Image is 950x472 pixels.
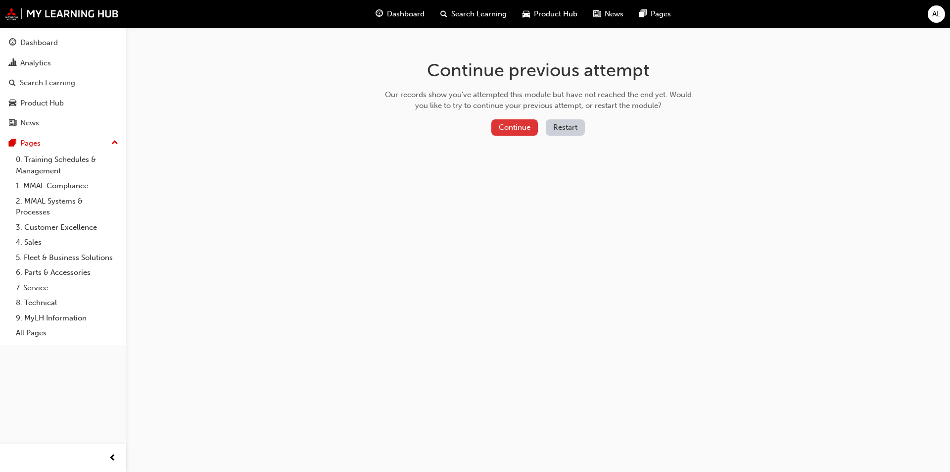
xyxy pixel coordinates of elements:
[12,265,122,280] a: 6. Parts & Accessories
[605,8,623,20] span: News
[593,8,601,20] span: news-icon
[20,98,64,109] div: Product Hub
[9,99,16,108] span: car-icon
[9,139,16,148] span: pages-icon
[12,280,122,296] a: 7. Service
[12,220,122,235] a: 3. Customer Excellence
[20,77,75,89] div: Search Learning
[651,8,671,20] span: Pages
[4,54,122,72] a: Analytics
[4,114,122,132] a: News
[9,59,16,68] span: chart-icon
[12,325,122,341] a: All Pages
[4,134,122,153] button: Pages
[515,4,585,24] a: car-iconProduct Hub
[381,89,695,111] div: Our records show you've attempted this module but have not reached the end yet. Would you like to...
[109,452,116,465] span: prev-icon
[111,137,118,150] span: up-icon
[4,32,122,134] button: DashboardAnalyticsSearch LearningProduct HubNews
[20,138,41,149] div: Pages
[12,194,122,220] a: 2. MMAL Systems & Processes
[12,152,122,178] a: 0. Training Schedules & Management
[440,8,447,20] span: search-icon
[534,8,577,20] span: Product Hub
[932,8,941,20] span: AL
[12,178,122,194] a: 1. MMAL Compliance
[522,8,530,20] span: car-icon
[4,74,122,92] a: Search Learning
[546,119,585,136] button: Restart
[12,235,122,250] a: 4. Sales
[4,34,122,52] a: Dashboard
[9,79,16,88] span: search-icon
[20,117,39,129] div: News
[12,295,122,311] a: 8. Technical
[4,94,122,112] a: Product Hub
[451,8,507,20] span: Search Learning
[5,7,119,20] img: mmal
[20,57,51,69] div: Analytics
[9,119,16,128] span: news-icon
[20,37,58,49] div: Dashboard
[368,4,432,24] a: guage-iconDashboard
[631,4,679,24] a: pages-iconPages
[381,59,695,81] h1: Continue previous attempt
[387,8,425,20] span: Dashboard
[376,8,383,20] span: guage-icon
[585,4,631,24] a: news-iconNews
[432,4,515,24] a: search-iconSearch Learning
[639,8,647,20] span: pages-icon
[12,250,122,265] a: 5. Fleet & Business Solutions
[12,311,122,326] a: 9. MyLH Information
[491,119,538,136] button: Continue
[9,39,16,48] span: guage-icon
[928,5,945,23] button: AL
